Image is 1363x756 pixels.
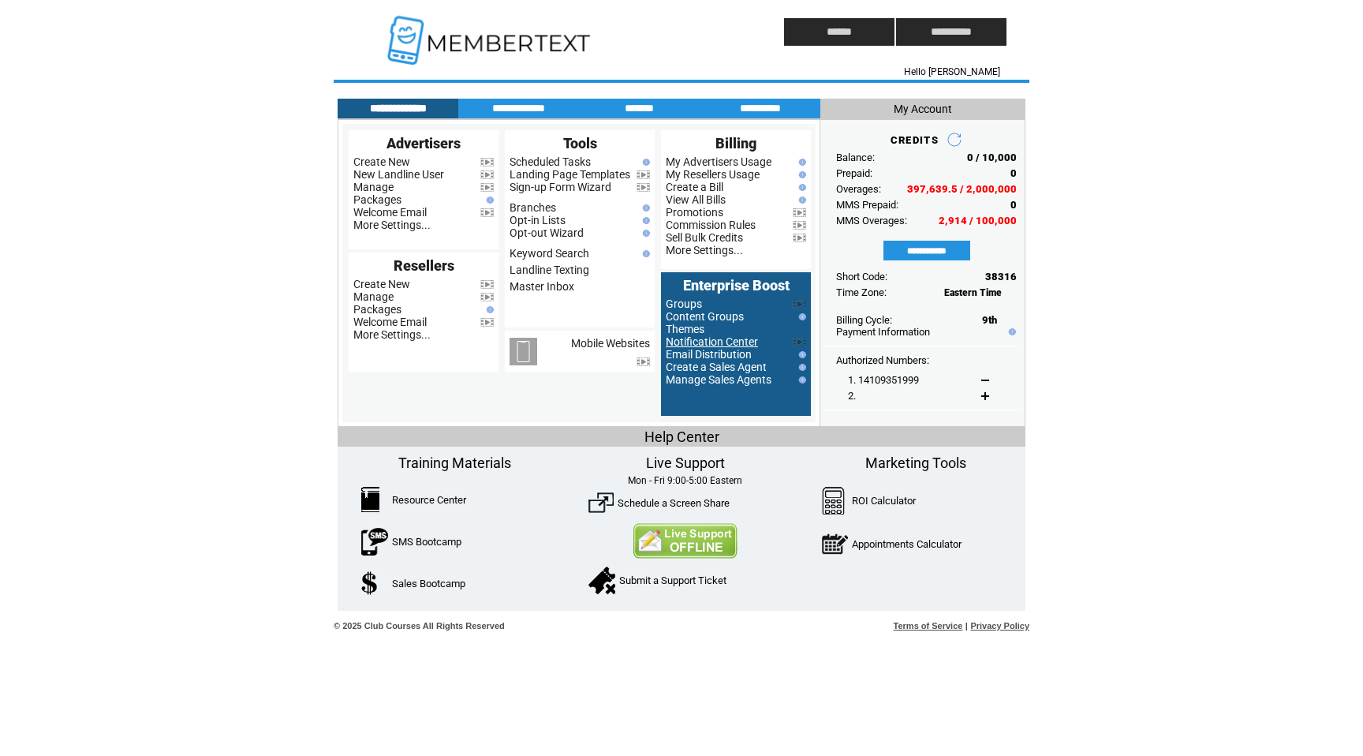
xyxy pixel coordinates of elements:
span: Balance: [836,152,875,163]
img: ResourceCenter.png [361,487,379,512]
img: AppointmentCalc.png [822,530,848,558]
span: Overages: [836,183,881,195]
img: video.png [793,300,806,309]
a: My Resellers Usage [666,168,760,181]
img: video.png [637,183,650,192]
span: Short Code: [836,271,887,283]
a: ROI Calculator [852,495,916,507]
img: video.png [637,357,650,366]
a: Sell Bulk Credits [666,231,743,244]
img: help.gif [795,376,806,384]
span: 2,914 / 100,000 [939,215,1017,226]
img: video.png [480,293,494,301]
a: New Landline User [353,168,444,181]
a: More Settings... [666,244,743,256]
img: mobile-websites.png [510,338,537,365]
span: Mon - Fri 9:00-5:00 Eastern [628,475,742,486]
img: SalesBootcamp.png [361,571,379,595]
a: Keyword Search [510,247,589,260]
img: Contact Us [633,523,738,559]
a: Payment Information [836,326,930,338]
img: video.png [793,234,806,242]
span: 38316 [985,271,1017,283]
a: Manage [353,181,394,193]
img: help.gif [639,204,650,211]
img: help.gif [795,364,806,371]
a: Schedule a Screen Share [618,497,730,509]
img: help.gif [1005,328,1016,335]
img: ScreenShare.png [588,490,614,515]
a: SMS Bootcamp [392,536,461,548]
span: Eastern Time [944,287,1002,298]
a: Opt-out Wizard [510,226,584,239]
span: Time Zone: [836,286,887,298]
span: MMS Prepaid: [836,199,898,211]
img: SupportTicket.png [588,567,615,594]
a: Content Groups [666,310,744,323]
img: video.png [480,280,494,289]
img: help.gif [795,159,806,166]
img: video.png [480,208,494,217]
a: Welcome Email [353,316,427,328]
a: Master Inbox [510,280,574,293]
a: More Settings... [353,219,431,231]
span: 1. 14109351999 [848,374,919,386]
a: Packages [353,193,401,206]
span: Prepaid: [836,167,872,179]
a: Scheduled Tasks [510,155,591,168]
span: 2. [848,390,856,402]
a: Privacy Policy [970,621,1029,631]
img: video.png [480,318,494,327]
a: Mobile Websites [571,337,650,350]
a: Welcome Email [353,206,427,219]
span: 397,639.5 / 2,000,000 [907,183,1017,195]
a: Opt-in Lists [510,214,566,226]
a: Resource Center [392,494,466,506]
a: Groups [666,298,702,310]
a: Manage [353,290,394,303]
img: help.gif [483,196,494,204]
a: Create New [353,278,410,290]
img: SMSBootcamp.png [361,528,388,556]
img: Calculator.png [822,487,846,515]
a: Create New [353,155,410,168]
a: Themes [666,323,704,335]
img: help.gif [795,196,806,204]
span: 0 [1010,199,1017,211]
a: Create a Bill [666,181,723,193]
a: Branches [510,201,556,214]
img: video.png [637,170,650,179]
a: Sales Bootcamp [392,578,465,589]
span: Advertisers [386,135,461,152]
span: Training Materials [398,455,511,471]
a: Promotions [666,206,723,219]
a: Landline Texting [510,264,589,276]
img: help.gif [639,159,650,166]
img: video.png [793,221,806,230]
a: Email Distribution [666,348,752,361]
span: Hello [PERSON_NAME] [904,66,1000,77]
span: MMS Overages: [836,215,907,226]
a: View All Bills [666,193,726,206]
span: Tools [563,135,597,152]
img: help.gif [483,306,494,313]
a: Commission Rules [666,219,756,231]
a: Manage Sales Agents [666,373,771,386]
span: Enterprise Boost [683,277,790,294]
img: video.png [793,338,806,346]
a: Landing Page Templates [510,168,630,181]
img: help.gif [795,184,806,191]
span: Help Center [644,429,719,445]
img: video.png [480,183,494,192]
a: My Advertisers Usage [666,155,771,168]
img: help.gif [795,171,806,178]
a: Submit a Support Ticket [619,574,726,586]
a: Create a Sales Agent [666,361,767,373]
span: 9th [982,314,997,326]
img: help.gif [639,217,650,224]
span: My Account [894,103,952,115]
img: help.gif [639,250,650,257]
a: Notification Center [666,335,758,348]
span: Billing [715,135,756,152]
span: Authorized Numbers: [836,354,929,366]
